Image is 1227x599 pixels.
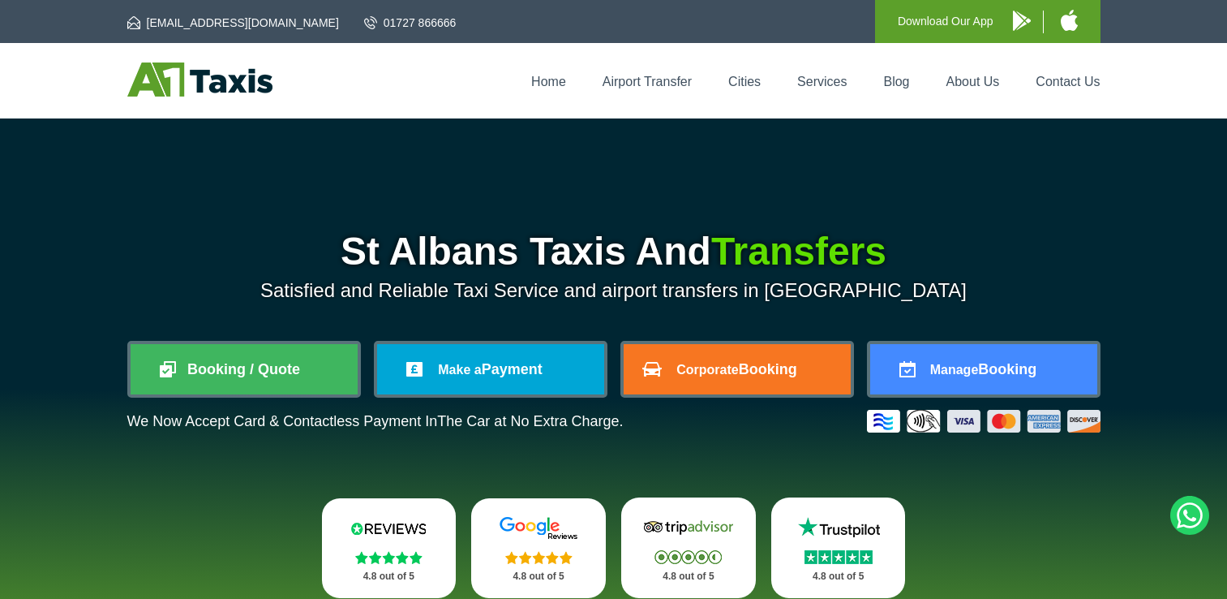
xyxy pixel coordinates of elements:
[797,75,847,88] a: Services
[1013,11,1031,31] img: A1 Taxis Android App
[471,498,606,598] a: Google Stars 4.8 out of 5
[127,413,624,430] p: We Now Accept Card & Contactless Payment In
[603,75,692,88] a: Airport Transfer
[676,363,738,377] span: Corporate
[867,410,1100,433] img: Credit And Debit Cards
[355,551,423,564] img: Stars
[531,75,566,88] a: Home
[364,15,457,31] a: 01727 866666
[322,498,457,598] a: Reviews.io Stars 4.8 out of 5
[624,344,851,394] a: CorporateBooking
[883,75,909,88] a: Blog
[654,550,722,564] img: Stars
[127,279,1100,302] p: Satisfied and Reliable Taxi Service and airport transfers in [GEOGRAPHIC_DATA]
[505,551,573,564] img: Stars
[711,230,886,273] span: Transfers
[771,498,906,598] a: Trustpilot Stars 4.8 out of 5
[437,413,623,429] span: The Car at No Extra Charge.
[639,567,738,587] p: 4.8 out of 5
[728,75,761,88] a: Cities
[340,516,437,541] img: Reviews.io
[438,363,481,377] span: Make a
[127,62,272,97] img: A1 Taxis St Albans LTD
[489,567,588,587] p: 4.8 out of 5
[1061,10,1078,31] img: A1 Taxis iPhone App
[127,15,339,31] a: [EMAIL_ADDRESS][DOMAIN_NAME]
[946,75,1000,88] a: About Us
[790,515,887,540] img: Trustpilot
[377,344,604,394] a: Make aPayment
[490,516,587,541] img: Google
[621,498,756,598] a: Tripadvisor Stars 4.8 out of 5
[640,515,737,540] img: Tripadvisor
[870,344,1097,394] a: ManageBooking
[898,11,993,32] p: Download Our App
[789,567,888,587] p: 4.8 out of 5
[930,363,979,377] span: Manage
[340,567,439,587] p: 4.8 out of 5
[131,344,358,394] a: Booking / Quote
[804,550,873,564] img: Stars
[127,232,1100,271] h1: St Albans Taxis And
[1036,75,1100,88] a: Contact Us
